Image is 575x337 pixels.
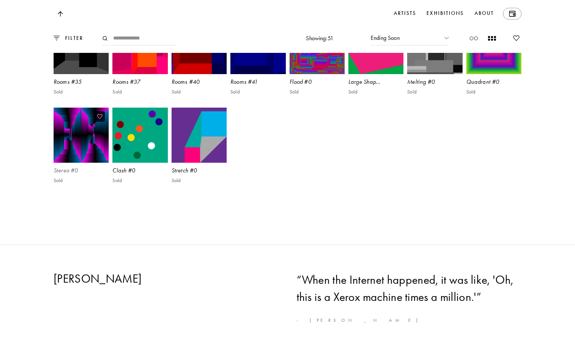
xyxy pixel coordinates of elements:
a: Clash #0Clash #0Sold [112,108,167,193]
img: Wallet icon [509,11,515,17]
a: Rooms #40Rooms #40Sold [172,19,227,104]
img: Large Shape #0 [348,19,403,74]
div: Ending Soon [371,31,449,45]
div: Flood #0 [290,78,345,86]
img: Flood #0 [290,19,345,74]
a: Rooms #35Rooms #35Sold [54,19,109,104]
p: Sold [290,89,299,95]
p: Sold [407,0,416,6]
h2: [PERSON_NAME] [54,271,279,286]
p: Sold [112,178,122,184]
a: Stretch #0Stretch #0Sold [172,108,227,193]
p: Sold [172,89,181,95]
div: Stereo #0 [54,166,109,175]
img: Chevron [444,37,449,39]
img: Stretch #0 [172,108,227,163]
p: Sold [172,0,181,6]
p: Sold [348,0,358,6]
a: About [473,8,496,20]
a: Large Shape #0Large Shape #0Sold [348,19,403,104]
div: Large Shape #0 [348,78,403,86]
a: Stereo #0Stereo #0Sold [54,108,109,193]
p: Sold [112,0,122,6]
div: Rooms #37 [112,78,166,86]
p: Sold [54,0,63,6]
div: Clash #0 [112,166,167,175]
img: Clash #0 [112,108,167,163]
a: Flood #0Flood #0Sold [290,19,345,104]
p: Sold [466,89,476,95]
a: Exhibitions [425,8,465,20]
img: Rooms #40 [172,19,227,74]
img: Rooms #37 [112,19,167,74]
h3: “ When the Internet happened, it was like, 'Oh, this is a Xerox machine times a million.' ” [297,271,522,305]
a: Rooms #37Rooms #37Sold [112,19,167,104]
p: Sold [172,178,181,184]
p: Sold [54,178,63,184]
div: Quadrant #0 [466,78,521,86]
p: - [PERSON_NAME] [297,317,522,325]
img: Stereo #0 [53,107,110,164]
img: Rooms #35 [54,19,109,74]
img: Top [57,11,63,17]
p: FILTER [60,34,83,42]
p: Sold [348,89,358,95]
a: Artists [392,8,418,20]
div: Stretch #0 [172,166,227,175]
img: filter.0e669ffe.svg [54,36,60,41]
a: Rooms #41Rooms #41Sold [230,19,285,104]
a: Quadrant #0Quadrant #0Sold [466,19,521,104]
p: Sold [112,89,122,95]
p: Sold [407,89,416,95]
img: Rooms #41 [230,19,285,74]
p: Sold [230,0,240,6]
div: Rooms #41 [230,78,284,86]
input: Search [102,31,176,45]
div: Rooms #40 [172,78,225,86]
p: Sold [466,0,476,6]
p: Sold [230,89,240,95]
p: Sold [54,89,63,95]
div: Rooms #35 [54,78,107,86]
p: Sold [290,0,299,6]
p: Showing: 51 [306,34,333,42]
div: Melting #0 [407,78,462,86]
a: Melting #0Melting #0Sold [407,19,462,104]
